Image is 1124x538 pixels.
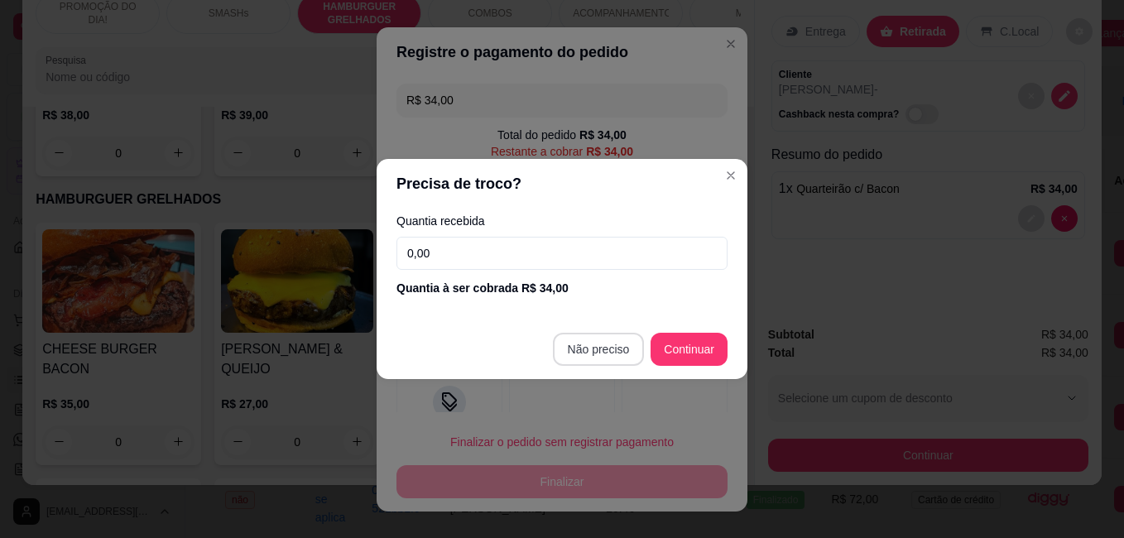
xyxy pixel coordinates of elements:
label: Quantia recebida [396,215,728,227]
button: Close [718,162,744,189]
button: Não preciso [553,333,645,366]
header: Precisa de troco? [377,159,747,209]
button: Continuar [651,333,728,366]
div: Quantia à ser cobrada R$ 34,00 [396,280,728,296]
